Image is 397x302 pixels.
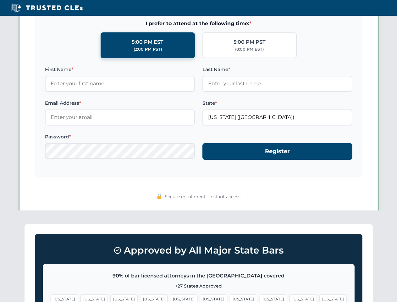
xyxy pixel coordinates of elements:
[51,272,347,280] p: 90% of bar licensed attorneys in the [GEOGRAPHIC_DATA] covered
[45,76,195,92] input: Enter your first name
[202,76,352,92] input: Enter your last name
[45,133,195,141] label: Password
[165,193,240,200] span: Secure enrollment • Instant access
[202,143,352,160] button: Register
[51,282,347,289] p: +27 States Approved
[202,99,352,107] label: State
[9,3,85,13] img: Trusted CLEs
[45,66,195,73] label: First Name
[43,242,355,259] h3: Approved by All Major State Bars
[45,20,352,28] span: I prefer to attend at the following time:
[132,38,163,46] div: 5:00 PM EST
[202,109,352,125] input: Florida (FL)
[202,66,352,73] label: Last Name
[234,38,266,46] div: 5:00 PM PST
[45,99,195,107] label: Email Address
[45,109,195,125] input: Enter your email
[235,46,264,53] div: (8:00 PM EST)
[157,194,162,199] img: 🔒
[134,46,162,53] div: (2:00 PM PST)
